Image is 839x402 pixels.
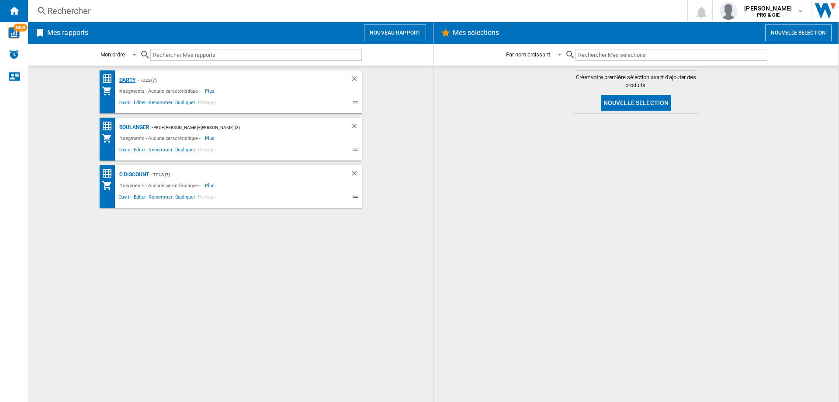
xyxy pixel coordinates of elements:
[506,51,550,58] div: Par nom croissant
[601,95,672,111] button: Nouvelle selection
[350,122,362,133] div: Supprimer
[102,180,117,191] div: Mon assortiment
[132,193,147,203] span: Editer
[117,193,132,203] span: Ouvrir
[147,193,173,203] span: Renommer
[149,122,333,133] div: - PRO+[PERSON_NAME]+[PERSON_NAME] (3)
[101,51,125,58] div: Mon ordre
[205,180,216,191] span: Plus
[135,75,333,86] div: - TOUS (7)
[117,133,205,143] div: 4 segments - Aucune caractéristique -
[720,2,737,20] img: profile.jpg
[197,193,218,203] span: Partager
[117,75,136,86] div: Darty
[102,121,117,132] div: Matrice des prix
[117,180,205,191] div: 4 segments - Aucune caractéristique -
[205,133,216,143] span: Plus
[117,86,205,96] div: 4 segments - Aucune caractéristique -
[117,122,149,133] div: Boulanger
[132,98,147,109] span: Editer
[102,73,117,84] div: Matrice des prix
[8,27,20,38] img: wise-card.svg
[9,49,19,59] img: alerts-logo.svg
[132,146,147,156] span: Editer
[451,24,501,41] h2: Mes sélections
[174,146,197,156] span: Dupliquer
[205,86,216,96] span: Plus
[102,133,117,143] div: Mon assortiment
[765,24,832,41] button: Nouvelle selection
[575,73,697,89] span: Créez votre première sélection avant d'ajouter des produits.
[149,169,333,180] div: - TOUS (7)
[45,24,90,41] h2: Mes rapports
[14,24,28,31] span: NEW
[117,98,132,109] span: Ouvrir
[117,169,149,180] div: C DISCOUNT
[117,146,132,156] span: Ouvrir
[174,193,197,203] span: Dupliquer
[147,98,173,109] span: Renommer
[757,12,780,18] b: PRO & CIE
[150,49,362,61] input: Rechercher Mes rapports
[197,146,218,156] span: Partager
[350,169,362,180] div: Supprimer
[147,146,173,156] span: Renommer
[576,49,767,61] input: Rechercher Mes sélections
[102,168,117,179] div: Matrice des prix
[47,5,664,17] div: Rechercher
[350,75,362,86] div: Supprimer
[744,4,792,13] span: [PERSON_NAME]
[197,98,218,109] span: Partager
[174,98,197,109] span: Dupliquer
[102,86,117,96] div: Mon assortiment
[364,24,426,41] button: Nouveau rapport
